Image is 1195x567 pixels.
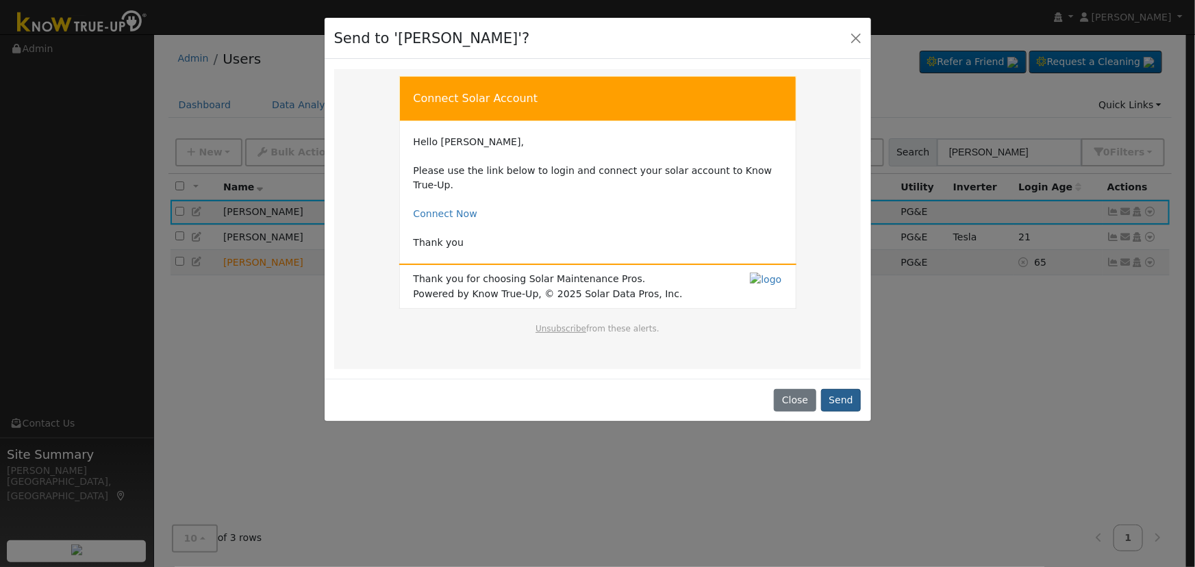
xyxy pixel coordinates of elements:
[414,208,477,219] a: Connect Now
[414,272,683,301] span: Thank you for choosing Solar Maintenance Pros. Powered by Know True-Up, © 2025 Solar Data Pros, Inc.
[846,28,866,47] button: Close
[334,27,530,49] h4: Send to '[PERSON_NAME]'?
[750,273,781,287] img: logo
[536,324,586,333] a: Unsubscribe
[399,76,796,121] td: Connect Solar Account
[413,323,783,349] td: from these alerts.
[821,389,861,412] button: Send
[414,135,782,251] td: Hello [PERSON_NAME], Please use the link below to login and connect your solar account to Know Tr...
[774,389,816,412] button: Close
